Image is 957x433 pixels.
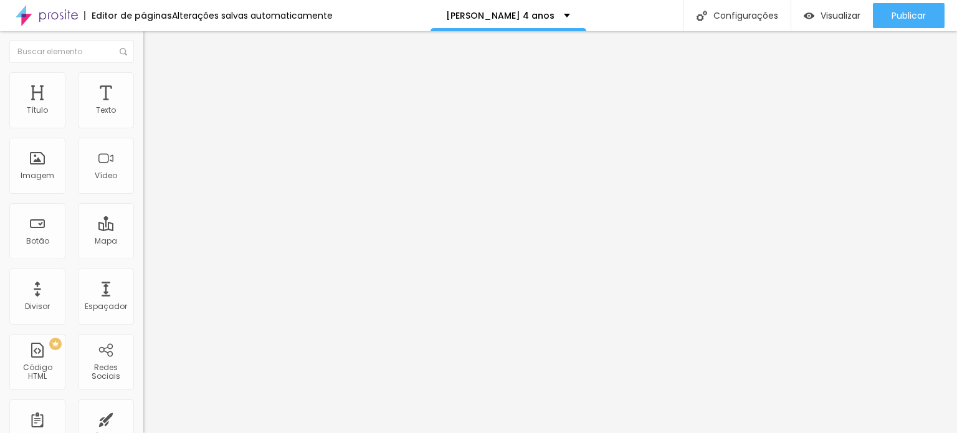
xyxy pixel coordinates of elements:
[9,40,134,63] input: Buscar elemento
[791,3,873,28] button: Visualizar
[446,11,555,20] p: [PERSON_NAME] 4 anos
[85,302,127,311] div: Espaçador
[697,11,707,21] img: Icone
[172,11,333,20] div: Alterações salvas automaticamente
[143,31,957,433] iframe: Editor
[873,3,945,28] button: Publicar
[95,237,117,245] div: Mapa
[27,106,48,115] div: Título
[821,11,860,21] span: Visualizar
[84,11,172,20] div: Editor de páginas
[95,171,117,180] div: Vídeo
[12,363,62,381] div: Código HTML
[21,171,54,180] div: Imagem
[26,237,49,245] div: Botão
[81,363,130,381] div: Redes Sociais
[96,106,116,115] div: Texto
[892,11,926,21] span: Publicar
[804,11,814,21] img: view-1.svg
[25,302,50,311] div: Divisor
[120,48,127,55] img: Icone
